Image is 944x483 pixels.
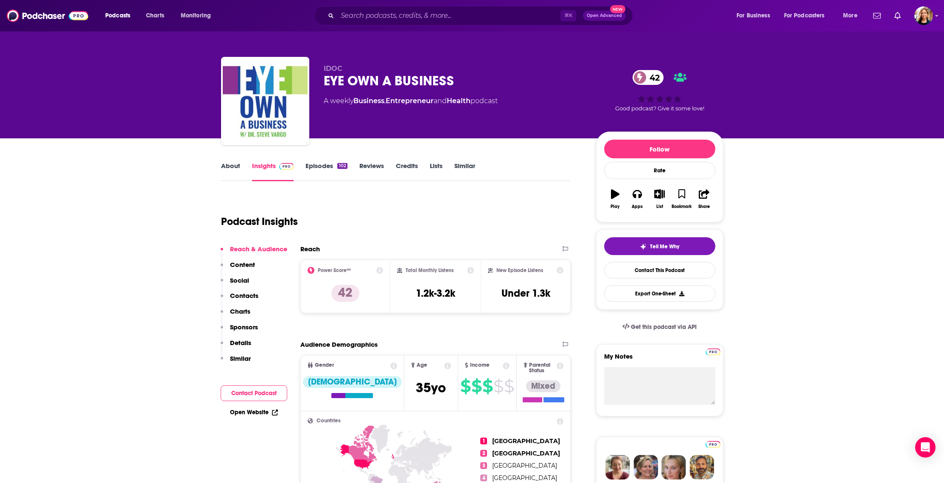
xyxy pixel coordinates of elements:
[648,184,670,214] button: List
[671,184,693,214] button: Bookmark
[430,162,443,181] a: Lists
[300,245,320,253] h2: Reach
[221,276,249,292] button: Social
[689,455,714,480] img: Jon Profile
[504,379,514,393] span: $
[492,449,560,457] span: [GEOGRAPHIC_DATA]
[891,8,904,23] a: Show notifications dropdown
[324,65,342,73] span: IDOC
[706,347,720,355] a: Pro website
[396,162,418,181] a: Credits
[416,287,455,300] h3: 1.2k-3.2k
[596,65,723,117] div: 42Good podcast? Give it some love!
[480,450,487,457] span: 2
[221,385,287,401] button: Contact Podcast
[221,245,287,261] button: Reach & Audience
[279,163,294,170] img: Podchaser Pro
[615,105,704,112] span: Good podcast? Give it some love!
[337,9,560,22] input: Search podcasts, credits, & more...
[779,9,837,22] button: open menu
[230,307,250,315] p: Charts
[492,474,557,482] span: [GEOGRAPHIC_DATA]
[672,204,692,209] div: Bookmark
[914,6,933,25] img: User Profile
[492,462,557,469] span: [GEOGRAPHIC_DATA]
[337,163,347,169] div: 102
[230,276,249,284] p: Social
[560,10,576,21] span: ⌘ K
[300,340,378,348] h2: Audience Demographics
[303,376,402,388] div: [DEMOGRAPHIC_DATA]
[221,307,250,323] button: Charts
[915,437,936,458] div: Open Intercom Messenger
[223,59,308,143] img: EYE OWN A BUSINESS
[496,267,543,273] h2: New Episode Listens
[317,418,341,424] span: Countries
[587,14,622,18] span: Open Advanced
[230,323,258,331] p: Sponsors
[604,285,715,302] button: Export One-Sheet
[230,409,278,416] a: Open Website
[105,10,130,22] span: Podcasts
[482,379,493,393] span: $
[230,339,251,347] p: Details
[611,204,619,209] div: Play
[698,204,710,209] div: Share
[640,243,647,250] img: tell me why sparkle
[315,362,334,368] span: Gender
[604,184,626,214] button: Play
[417,362,427,368] span: Age
[706,441,720,448] img: Podchaser Pro
[460,379,471,393] span: $
[230,245,287,253] p: Reach & Audience
[693,184,715,214] button: Share
[610,5,625,13] span: New
[146,10,164,22] span: Charts
[470,362,490,368] span: Income
[181,10,211,22] span: Monitoring
[230,354,251,362] p: Similar
[221,354,251,370] button: Similar
[252,162,294,181] a: InsightsPodchaser Pro
[526,380,560,392] div: Mixed
[914,6,933,25] span: Logged in as SusanM
[626,184,648,214] button: Apps
[914,6,933,25] button: Show profile menu
[471,379,482,393] span: $
[784,10,825,22] span: For Podcasters
[480,475,487,481] span: 4
[305,162,347,181] a: Episodes102
[221,162,240,181] a: About
[454,162,475,181] a: Similar
[384,97,386,105] span: ,
[493,379,503,393] span: $
[322,6,641,25] div: Search podcasts, credits, & more...
[480,438,487,444] span: 1
[731,9,781,22] button: open menu
[604,262,715,278] a: Contact This Podcast
[706,440,720,448] a: Pro website
[631,323,697,331] span: Get this podcast via API
[221,261,255,276] button: Content
[406,267,454,273] h2: Total Monthly Listens
[843,10,857,22] span: More
[221,339,251,354] button: Details
[434,97,447,105] span: and
[221,323,258,339] button: Sponsors
[221,215,298,228] h1: Podcast Insights
[605,455,630,480] img: Sydney Profile
[706,348,720,355] img: Podchaser Pro
[230,292,258,300] p: Contacts
[318,267,351,273] h2: Power Score™
[7,8,88,24] img: Podchaser - Follow, Share and Rate Podcasts
[386,97,434,105] a: Entrepreneur
[650,243,679,250] span: Tell Me Why
[604,352,715,367] label: My Notes
[324,96,498,106] div: A weekly podcast
[140,9,169,22] a: Charts
[633,455,658,480] img: Barbara Profile
[632,204,643,209] div: Apps
[604,162,715,179] div: Rate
